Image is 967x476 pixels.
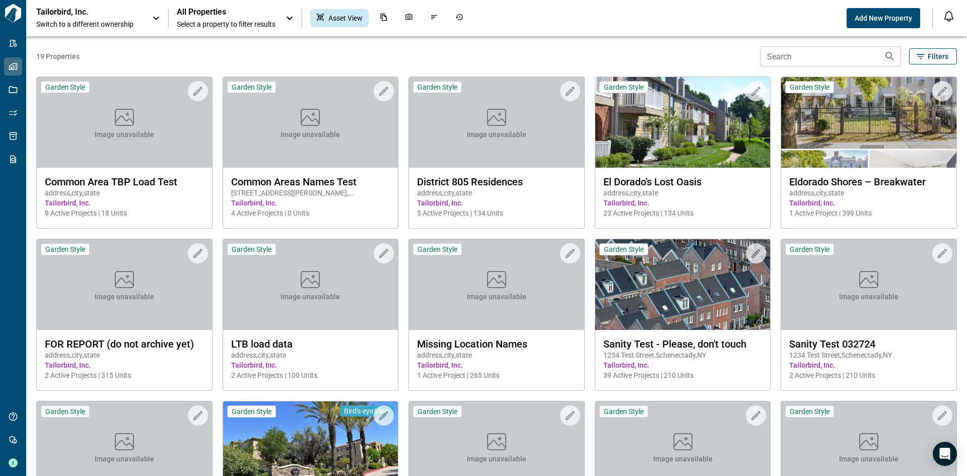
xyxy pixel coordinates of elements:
span: Asset View [328,13,363,23]
span: Garden Style [604,407,644,416]
img: property-asset [781,77,956,168]
span: 2 Active Projects | 315 Units [45,370,204,380]
span: Sanity Test 032724 [789,338,948,350]
span: address , city , state [417,350,576,360]
span: Garden Style [45,83,85,92]
span: Garden Style [790,407,830,416]
span: Image unavailable [467,292,526,302]
span: Image unavailable [95,454,154,464]
span: Bird's-eye View [344,406,390,416]
span: 23 Active Projects | 134 Units [603,208,763,218]
span: Tailorbird, Inc. [789,198,948,208]
span: Tailorbird, Inc. [603,360,763,370]
span: 9 Active Projects | 18 Units [45,208,204,218]
span: 1234 Test Street , Schenectady , NY [789,350,948,360]
img: property-asset [595,239,771,330]
div: Issues & Info [424,9,444,27]
span: 2 Active Projects | 210 Units [789,370,948,380]
span: Image unavailable [95,292,154,302]
span: Garden Style [418,407,457,416]
span: Common Areas Names Test [231,176,390,188]
span: All Properties [177,7,275,17]
div: Open Intercom Messenger [933,442,957,466]
span: Garden Style [790,83,830,92]
span: Image unavailable [653,454,713,464]
span: Garden Style [232,407,271,416]
span: Garden Style [790,245,830,254]
span: Image unavailable [467,454,526,464]
span: 19 Properties [36,51,756,61]
button: Open notification feed [941,8,957,24]
span: Add New Property [855,13,912,23]
button: Filters [909,48,957,64]
span: Image unavailable [839,454,899,464]
span: 5 Active Projects | 134 Units [417,208,576,218]
span: Image unavailable [839,292,899,302]
span: Image unavailable [467,129,526,140]
span: Switch to a different ownership [36,19,142,29]
span: Tailorbird, Inc. [603,198,763,208]
span: address , city , state [417,188,576,198]
span: FOR REPORT (do not archive yet) [45,338,204,350]
span: Garden Style [604,245,644,254]
span: Image unavailable [95,129,154,140]
span: Tailorbird, Inc. [45,198,204,208]
span: Tailorbird, Inc. [789,360,948,370]
span: Tailorbird, Inc. [231,198,390,208]
span: Image unavailable [281,129,340,140]
img: property-asset [595,77,771,168]
span: District 805 Residences [417,176,576,188]
span: Tailorbird, Inc. [45,360,204,370]
span: address , city , state [45,188,204,198]
span: address , city , state [45,350,204,360]
span: Garden Style [604,83,644,92]
span: Tailorbird, Inc. [417,198,576,208]
span: address , city , state [789,188,948,198]
span: 2 Active Projects | 100 Units [231,370,390,380]
span: Garden Style [418,83,457,92]
span: Garden Style [45,407,85,416]
span: Missing Location Names [417,338,576,350]
p: Tailorbird, Inc. [36,7,127,17]
div: Documents [374,9,394,27]
span: 1234 Test Street , Schenectady , NY [603,350,763,360]
span: Tailorbird, Inc. [231,360,390,370]
span: Garden Style [45,245,85,254]
div: Job History [449,9,469,27]
div: Asset View [310,9,369,27]
span: El Dorado's Lost Oasis [603,176,763,188]
span: Garden Style [232,83,271,92]
span: address , city , state [231,350,390,360]
button: Search properties [880,46,900,66]
div: Photos [399,9,419,27]
span: Garden Style [418,245,457,254]
span: Image unavailable [281,292,340,302]
span: address , city , state [603,188,763,198]
span: Select a property to filter results [177,19,275,29]
span: Garden Style [232,245,271,254]
span: Filters [928,51,948,61]
span: 4 Active Projects | 0 Units [231,208,390,218]
span: Eldorado Shores – Breakwater [789,176,948,188]
span: Tailorbird, Inc. [417,360,576,370]
span: Sanity Test - Please, don't touch [603,338,763,350]
span: LTB load data [231,338,390,350]
span: 39 Active Projects | 210 Units [603,370,763,380]
button: Add New Property [847,8,920,28]
span: [STREET_ADDRESS][PERSON_NAME] , [GEOGRAPHIC_DATA] , NJ [231,188,390,198]
span: 1 Active Project | 265 Units [417,370,576,380]
span: Common Area TBP Load Test [45,176,204,188]
span: 1 Active Project | 399 Units [789,208,948,218]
